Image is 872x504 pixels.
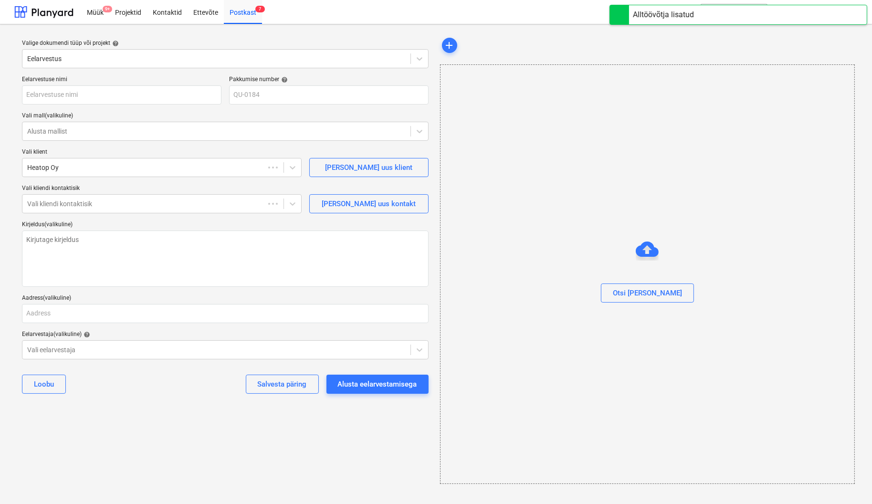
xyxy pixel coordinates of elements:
div: Otsi [PERSON_NAME] [613,287,682,299]
button: Otsi [PERSON_NAME] [601,283,694,303]
div: Loobu [34,378,54,390]
span: help [279,76,288,83]
span: add [444,40,455,51]
span: help [82,331,90,338]
div: Vali kliendi kontaktisik [22,185,302,192]
div: Vestlusvidin [824,458,872,504]
div: Eelarvestaja (valikuline) [22,331,429,338]
iframe: Chat Widget [824,458,872,504]
button: [PERSON_NAME] uus klient [309,158,429,177]
p: Eelarvestuse nimi [22,76,221,85]
div: Alusta eelarvestamisega [338,378,417,390]
span: 9+ [103,6,112,12]
span: 7 [255,6,265,12]
div: [PERSON_NAME] uus kontakt [322,198,416,210]
input: Eelarvestuse nimi [22,85,221,105]
button: Salvesta päring [246,375,319,394]
div: [PERSON_NAME] uus klient [325,161,412,174]
div: Vali klient [22,148,302,156]
span: help [110,40,119,47]
div: Pakkumise number [229,76,429,84]
button: [PERSON_NAME] uus kontakt [309,194,429,213]
div: Aadress (valikuline) [22,294,429,302]
div: Valige dokumendi tüüp või projekt [22,40,429,47]
div: Vali mall (valikuline) [22,112,429,120]
button: Alusta eelarvestamisega [326,375,429,394]
div: Salvesta päring [258,378,307,390]
div: Alltöövõtja lisatud [633,9,694,21]
input: Aadress [22,304,429,323]
div: Otsi [PERSON_NAME] [440,64,855,484]
button: Loobu [22,375,66,394]
div: Kirjeldus (valikuline) [22,221,429,229]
